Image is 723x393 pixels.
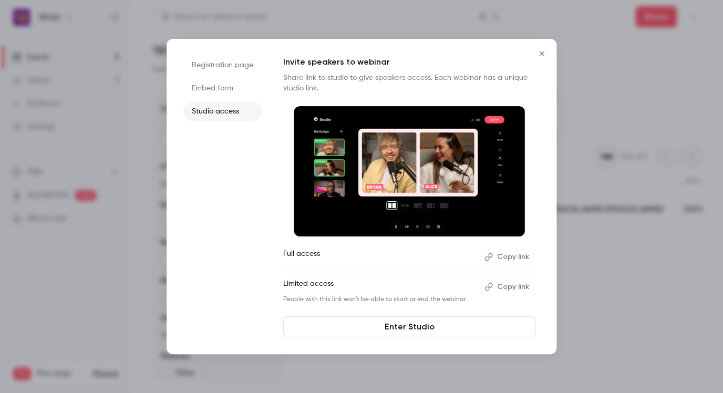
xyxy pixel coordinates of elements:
[283,316,535,337] a: Enter Studio
[480,249,535,265] button: Copy link
[183,79,262,98] li: Embed form
[283,73,535,94] p: Share link to studio to give speakers access. Each webinar has a unique studio link.
[294,106,525,236] img: Invite speakers to webinar
[283,278,476,295] p: Limited access
[283,56,535,68] p: Invite speakers to webinar
[531,43,552,64] button: Close
[283,249,476,265] p: Full access
[480,278,535,295] button: Copy link
[183,102,262,121] li: Studio access
[183,56,262,75] li: Registration page
[283,295,476,304] p: People with this link won't be able to start or end the webinar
